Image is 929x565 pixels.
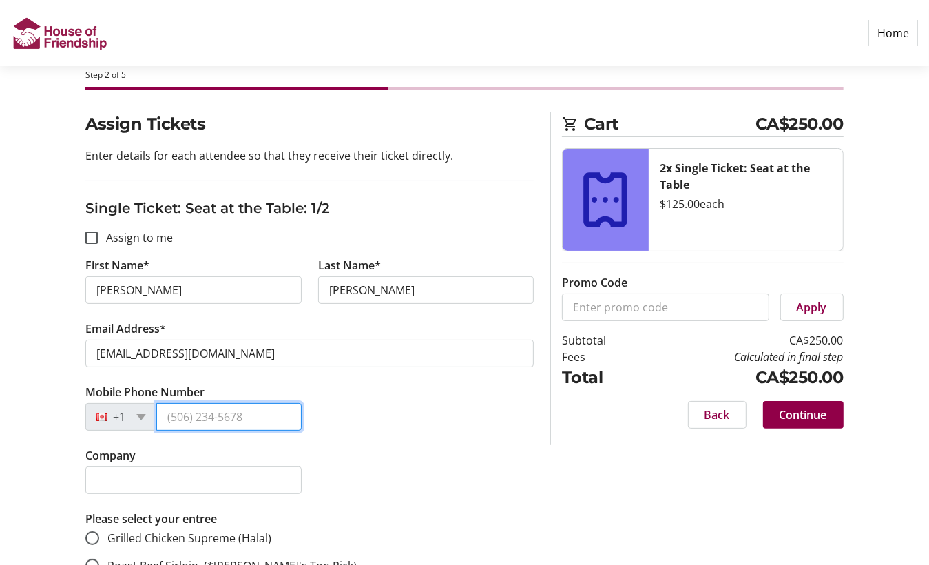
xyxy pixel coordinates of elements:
[780,407,827,423] span: Continue
[643,365,844,390] td: CA$250.00
[704,407,730,423] span: Back
[780,294,844,321] button: Apply
[85,257,149,274] label: First Name*
[85,384,205,400] label: Mobile Phone Number
[85,447,136,464] label: Company
[85,112,534,136] h2: Assign Tickets
[755,112,844,136] span: CA$250.00
[562,332,643,349] td: Subtotal
[85,320,166,337] label: Email Address*
[868,20,918,46] a: Home
[107,531,271,546] span: Grilled Chicken Supreme (Halal)
[688,401,747,429] button: Back
[797,299,827,316] span: Apply
[660,196,832,212] div: $125.00 each
[562,349,643,365] td: Fees
[763,401,844,429] button: Continue
[660,161,810,192] strong: 2x Single Ticket: Seat at the Table
[11,6,109,61] img: House of Friendship's Logo
[562,274,627,291] label: Promo Code
[318,257,381,274] label: Last Name*
[156,403,301,431] input: (506) 234-5678
[562,365,643,390] td: Total
[643,349,844,365] td: Calculated in final step
[98,229,173,246] label: Assign to me
[584,112,755,136] span: Cart
[85,147,534,164] p: Enter details for each attendee so that they receive their ticket directly.
[85,198,534,218] h3: Single Ticket: Seat at the Table: 1/2
[85,511,534,527] p: Please select your entree
[643,332,844,349] td: CA$250.00
[85,69,843,81] div: Step 2 of 5
[562,294,769,321] input: Enter promo code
